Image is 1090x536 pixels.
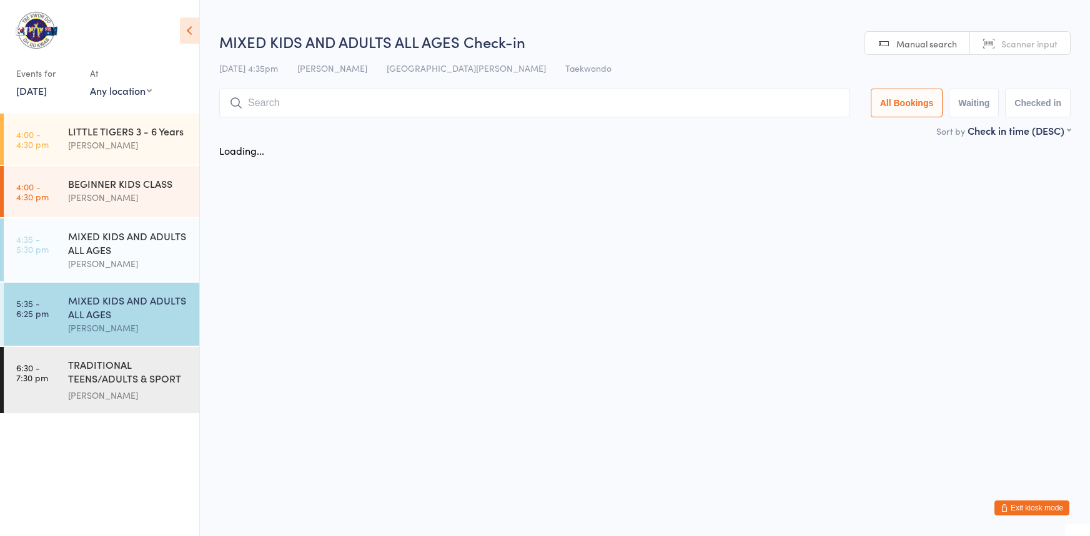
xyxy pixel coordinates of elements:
[90,84,152,97] div: Any location
[968,124,1071,137] div: Check in time (DESC)
[994,500,1069,515] button: Exit kiosk mode
[1005,89,1071,117] button: Checked in
[387,62,546,74] span: [GEOGRAPHIC_DATA][PERSON_NAME]
[16,363,48,383] time: 6:30 - 7:30 pm
[16,84,47,97] a: [DATE]
[4,114,199,165] a: 4:00 -4:30 pmLITTLE TIGERS 3 - 6 Years[PERSON_NAME]
[949,89,999,117] button: Waiting
[4,347,199,413] a: 6:30 -7:30 pmTRADITIONAL TEENS/ADULTS & SPORT TRAINING[PERSON_NAME]
[4,166,199,217] a: 4:00 -4:30 pmBEGINNER KIDS CLASS[PERSON_NAME]
[219,31,1071,52] h2: MIXED KIDS AND ADULTS ALL AGES Check-in
[12,9,59,51] img: Taekwondo Oh Do Kwan Port Kennedy
[68,256,189,271] div: [PERSON_NAME]
[219,144,264,157] div: Loading...
[4,218,199,281] a: 4:35 -5:30 pmMIXED KIDS AND ADULTS ALL AGES[PERSON_NAME]
[219,62,278,74] span: [DATE] 4:35pm
[16,234,49,254] time: 4:35 - 5:30 pm
[68,190,189,205] div: [PERSON_NAME]
[68,124,189,138] div: LITTLE TIGERS 3 - 6 Years
[16,298,49,318] time: 5:35 - 6:25 pm
[68,138,189,152] div: [PERSON_NAME]
[297,62,367,74] span: [PERSON_NAME]
[68,388,189,402] div: [PERSON_NAME]
[565,62,612,74] span: Taekwondo
[219,89,850,117] input: Search
[16,182,49,202] time: 4:00 - 4:30 pm
[68,321,189,335] div: [PERSON_NAME]
[1001,37,1058,50] span: Scanner input
[896,37,957,50] span: Manual search
[90,63,152,84] div: At
[16,129,49,149] time: 4:00 - 4:30 pm
[68,293,189,321] div: MIXED KIDS AND ADULTS ALL AGES
[4,283,199,346] a: 5:35 -6:25 pmMIXED KIDS AND ADULTS ALL AGES[PERSON_NAME]
[871,89,943,117] button: All Bookings
[68,177,189,190] div: BEGINNER KIDS CLASS
[68,358,189,388] div: TRADITIONAL TEENS/ADULTS & SPORT TRAINING
[16,63,77,84] div: Events for
[68,229,189,256] div: MIXED KIDS AND ADULTS ALL AGES
[936,125,965,137] label: Sort by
